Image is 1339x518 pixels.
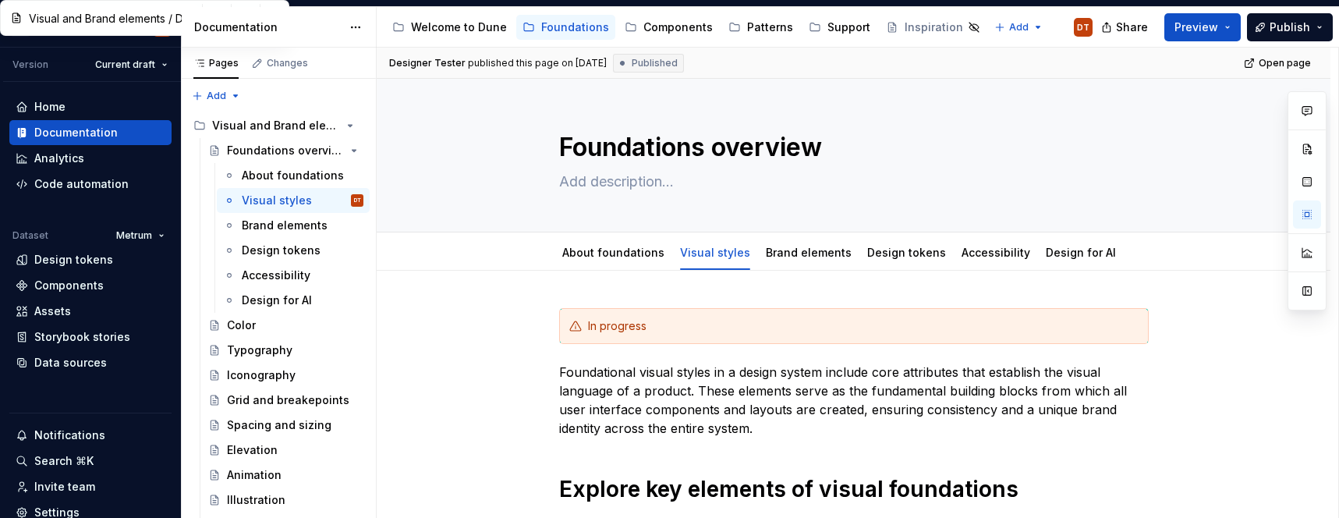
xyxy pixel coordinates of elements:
button: Preview [1164,13,1241,41]
div: Brand elements [760,236,858,268]
div: Inspiration [905,20,963,35]
div: Page tree [386,12,987,43]
a: Illustration [202,488,370,513]
p: Foundational visual styles in a design system include core attributes that establish the visual l... [559,363,1149,438]
a: Typography [202,338,370,363]
div: Visual and Brand elements [187,113,370,138]
a: Iconography [202,363,370,388]
div: Accessibility [955,236,1036,268]
a: Accessibility [217,263,370,288]
a: Support [802,15,877,40]
div: Assets [34,303,71,319]
a: Design tokens [217,238,370,263]
div: Search ⌘K [34,453,94,469]
a: Assets [9,299,172,324]
button: Metrum [109,225,172,247]
div: In progress [588,318,1139,334]
a: Design tokens [867,246,946,259]
div: Spacing and sizing [227,417,331,433]
h1: Explore key elements of visual foundations [559,475,1149,503]
div: Patterns [747,20,793,35]
div: Foundations [541,20,609,35]
a: Storybook stories [9,325,172,349]
div: Code automation [34,176,129,192]
div: Pages [193,57,239,69]
a: Open page [1239,52,1318,74]
span: Designer Tester [389,57,466,69]
div: Notifications [34,428,105,443]
div: Foundations overview [227,143,345,158]
a: Welcome to Dune [386,15,513,40]
span: Metrum [116,229,152,242]
div: Color [227,318,256,333]
div: Design tokens [34,252,113,268]
div: Brand elements [242,218,328,233]
textarea: Foundations overview [556,129,1146,166]
div: Typography [227,342,292,358]
div: DT [354,193,361,208]
a: Brand elements [766,246,852,259]
button: Add [187,85,246,107]
div: Visual and Brand elements [212,118,341,133]
div: Changes [267,57,308,69]
div: Illustration [227,492,285,508]
button: Share [1093,13,1158,41]
span: Open page [1259,57,1311,69]
a: Components [618,15,719,40]
div: Visual styles [674,236,756,268]
div: Version [12,59,48,71]
a: About foundations [217,163,370,188]
a: Grid and breakepoints [202,388,370,413]
div: Support [827,20,870,35]
a: Patterns [722,15,799,40]
div: Design tokens [861,236,952,268]
div: Invite team [34,479,95,495]
a: Accessibility [962,246,1030,259]
span: Preview [1174,20,1218,35]
a: Invite team [9,474,172,499]
button: Add [990,16,1048,38]
span: Share [1116,20,1148,35]
span: Published [632,57,678,69]
div: Storybook stories [34,329,130,345]
a: Brand elements [217,213,370,238]
div: Design for AI [1040,236,1122,268]
a: Spacing and sizing [202,413,370,438]
a: Documentation [9,120,172,145]
div: Design tokens [242,243,321,258]
div: Analytics [34,151,84,166]
a: Foundations [516,15,615,40]
button: Notifications [9,423,172,448]
span: Current draft [95,59,155,71]
div: About foundations [556,236,671,268]
a: About foundations [562,246,664,259]
a: Design tokens [9,247,172,272]
a: Design for AI [1046,246,1116,259]
div: Grid and breakepoints [227,392,349,408]
div: Animation [227,467,282,483]
div: Accessibility [242,268,310,283]
span: Add [207,90,226,102]
div: Welcome to Dune [411,20,507,35]
div: Documentation [194,20,342,35]
div: Design for AI [242,293,312,308]
div: About foundations [242,168,344,183]
div: Dataset [12,229,48,242]
div: Home [34,99,66,115]
a: Design for AI [217,288,370,313]
div: Components [34,278,104,293]
a: Color [202,313,370,338]
a: Animation [202,463,370,488]
span: Add [1009,21,1029,34]
a: Analytics [9,146,172,171]
a: Components [9,273,172,298]
div: Components [643,20,713,35]
div: Elevation [227,442,278,458]
button: Search ⌘K [9,449,172,474]
a: Data sources [9,350,172,375]
div: published this page on [DATE] [468,57,607,69]
div: Data sources [34,355,107,371]
button: Current draft [88,54,175,76]
a: Visual stylesDT [217,188,370,213]
a: Elevation [202,438,370,463]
